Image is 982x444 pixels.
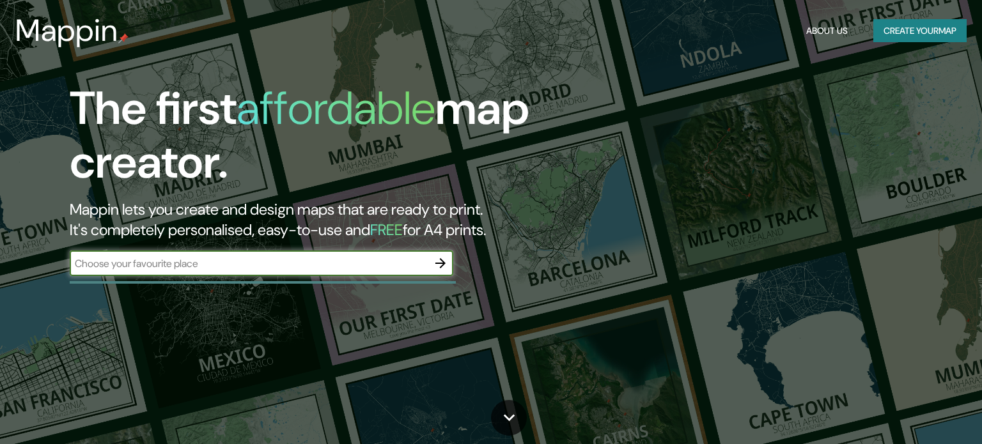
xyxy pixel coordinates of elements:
h1: affordable [237,79,435,138]
h5: FREE [370,220,403,240]
h2: Mappin lets you create and design maps that are ready to print. It's completely personalised, eas... [70,199,561,240]
button: Create yourmap [873,19,967,43]
h3: Mappin [15,13,118,49]
button: About Us [801,19,853,43]
h1: The first map creator. [70,82,561,199]
img: mappin-pin [118,33,129,43]
input: Choose your favourite place [70,256,428,271]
